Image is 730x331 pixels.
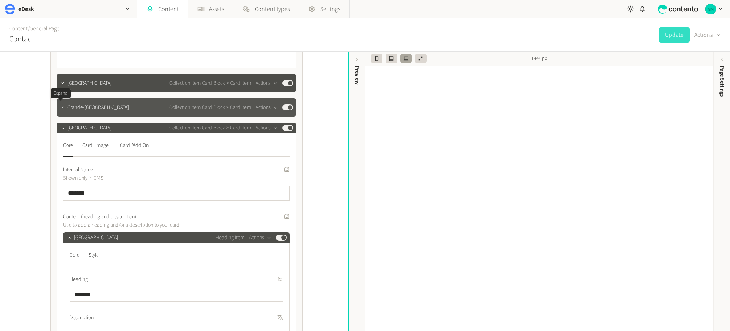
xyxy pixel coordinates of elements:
[9,25,28,33] a: Content
[249,233,271,242] button: Actions
[51,88,71,98] div: Expand
[255,79,278,88] button: Actions
[255,103,278,112] button: Actions
[705,4,716,14] img: Nikola Nikolov
[70,276,88,284] span: Heading
[67,104,129,112] span: Grande-Bretagne
[63,166,93,174] span: Internal Name
[63,221,236,229] p: Use to add a heading and/or a description to your card
[5,4,15,14] img: eDesk
[353,66,361,85] div: Preview
[63,139,73,151] div: Core
[18,5,34,14] h2: eDesk
[659,27,690,43] button: Update
[67,79,112,87] span: États-Unis
[89,249,99,261] div: Style
[63,174,236,182] p: Shown only in CMS
[255,5,290,14] span: Content types
[694,27,721,43] button: Actions
[320,5,340,14] span: Settings
[718,66,726,97] span: Page Settings
[63,213,136,221] span: Content (heading and description)
[67,124,112,132] span: Irlande
[255,123,278,132] button: Actions
[70,314,94,322] span: Description
[169,124,251,132] span: Collection Item Card Block > Card Item
[531,55,547,63] span: 1440px
[169,79,251,87] span: Collection Item Card Block > Card Item
[70,249,79,261] div: Core
[82,139,111,151] div: Card "Image"
[9,33,33,45] h2: Contact
[30,25,59,33] a: General Page
[169,104,251,112] span: Collection Item Card Block > Card Item
[28,25,30,33] span: /
[216,234,244,242] span: Heading Item
[74,234,118,242] span: Irlande
[120,139,151,151] div: Card "Add On"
